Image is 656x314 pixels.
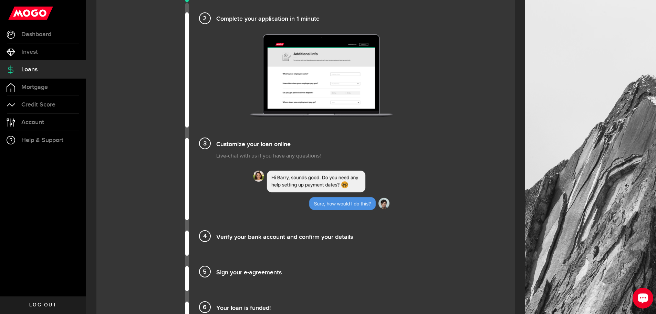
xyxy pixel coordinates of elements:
[21,102,55,108] span: Credit Score
[29,303,56,307] span: Log out
[216,302,426,313] h4: Your loan is funded!
[21,84,48,90] span: Mortgage
[216,266,426,277] h4: Sign your e-agreements
[21,119,44,125] span: Account
[21,49,38,55] span: Invest
[21,67,38,73] span: Loans
[216,12,426,24] h4: Complete your application in 1 minute
[216,152,426,160] p: Live-chat with us if you have any questions!
[21,31,51,38] span: Dashboard
[216,231,426,242] h4: Verify your bank account and confirm your details
[21,137,63,143] span: Help & Support
[627,285,656,314] iframe: LiveChat chat widget
[216,138,426,149] h4: Customize your loan online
